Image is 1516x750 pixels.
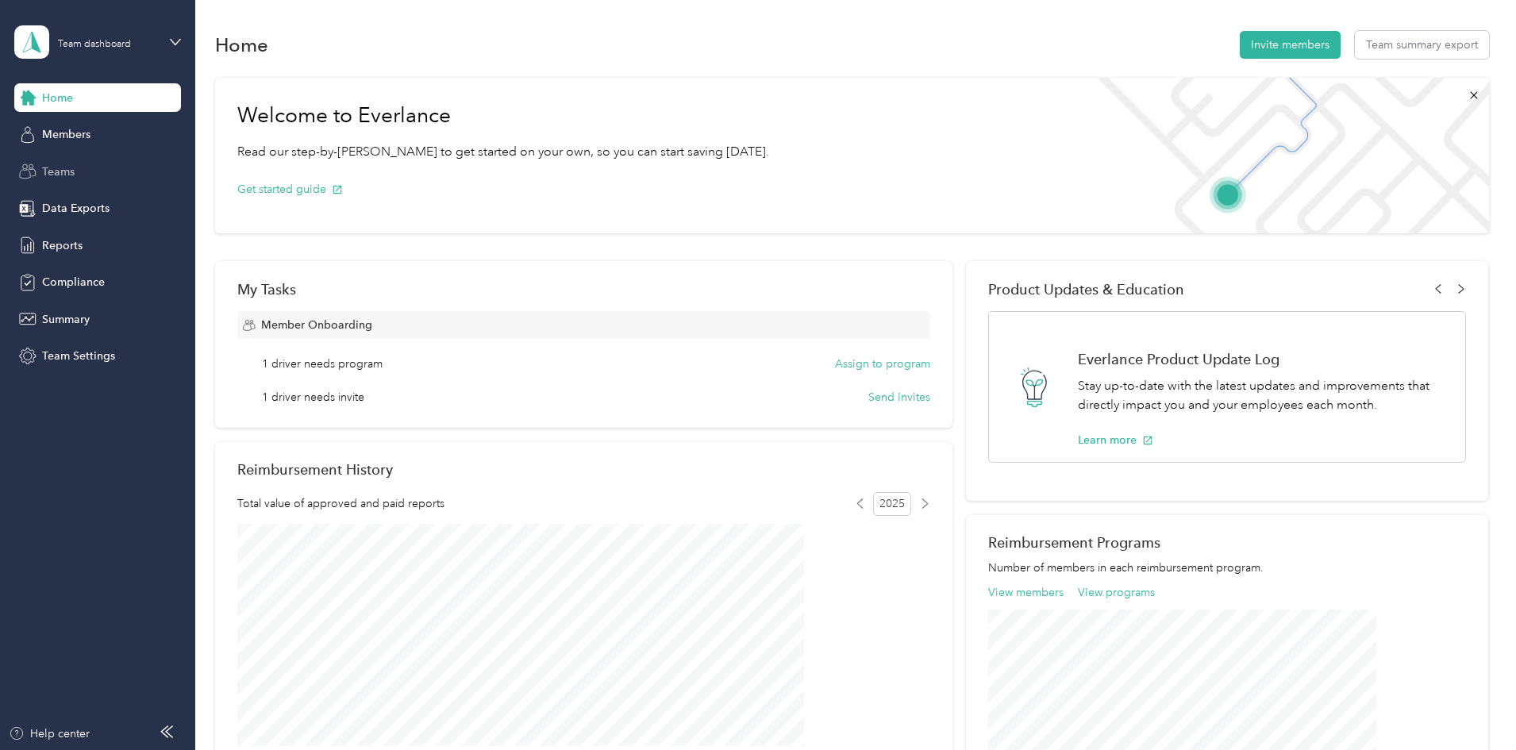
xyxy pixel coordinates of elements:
button: Get started guide [237,181,343,198]
span: Reports [42,237,83,254]
span: Product Updates & Education [988,281,1184,298]
span: Data Exports [42,200,110,217]
span: 2025 [873,492,911,516]
button: Assign to program [835,356,930,372]
button: Team summary export [1355,31,1489,59]
span: 1 driver needs program [262,356,383,372]
h1: Welcome to Everlance [237,103,769,129]
span: Compliance [42,274,105,290]
span: Members [42,126,90,143]
h2: Reimbursement Programs [988,534,1466,551]
h2: Reimbursement History [237,461,393,478]
span: Teams [42,163,75,180]
span: Home [42,90,73,106]
div: Team dashboard [58,40,131,49]
img: Welcome to everlance [1081,78,1488,233]
span: Summary [42,311,90,328]
button: Learn more [1078,432,1153,448]
h1: Home [215,37,268,53]
button: Send invites [868,389,930,406]
h1: Everlance Product Update Log [1078,351,1449,367]
button: Help center [9,725,90,742]
p: Number of members in each reimbursement program. [988,560,1466,576]
span: Team Settings [42,348,115,364]
div: My Tasks [237,281,930,298]
iframe: Everlance-gr Chat Button Frame [1427,661,1516,750]
button: Invite members [1240,31,1341,59]
button: View members [988,584,1064,601]
span: 1 driver needs invite [262,389,364,406]
span: Total value of approved and paid reports [237,495,444,512]
button: View programs [1078,584,1155,601]
span: Member Onboarding [261,317,372,333]
p: Read our step-by-[PERSON_NAME] to get started on your own, so you can start saving [DATE]. [237,142,769,162]
p: Stay up-to-date with the latest updates and improvements that directly impact you and your employ... [1078,376,1449,415]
